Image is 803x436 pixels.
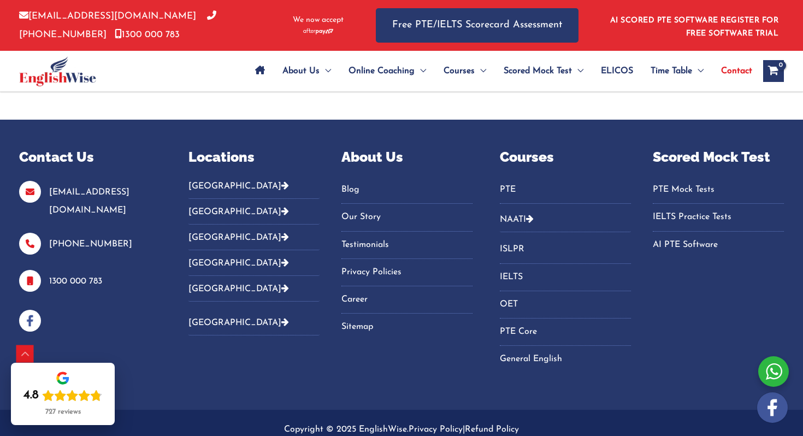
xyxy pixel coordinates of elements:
[49,188,129,215] a: [EMAIL_ADDRESS][DOMAIN_NAME]
[341,208,473,226] a: Our Story
[188,181,320,199] button: [GEOGRAPHIC_DATA]
[757,392,788,423] img: white-facebook.png
[653,236,784,254] a: AI PTE Software
[653,181,784,254] nav: Menu
[188,310,320,335] button: [GEOGRAPHIC_DATA]
[444,52,475,90] span: Courses
[303,28,333,34] img: Afterpay-Logo
[341,318,473,336] a: Sitemap
[349,52,415,90] span: Online Coaching
[500,207,631,232] button: NAATI
[188,199,320,225] button: [GEOGRAPHIC_DATA]
[19,11,216,39] a: [PHONE_NUMBER]
[49,240,132,249] a: [PHONE_NUMBER]
[500,350,631,368] a: General English
[642,52,712,90] a: Time TableMenu Toggle
[500,296,631,314] a: OET
[409,425,463,434] a: Privacy Policy
[341,147,473,168] p: About Us
[415,52,426,90] span: Menu Toggle
[188,250,320,276] button: [GEOGRAPHIC_DATA]
[19,147,161,332] aside: Footer Widget 1
[592,52,642,90] a: ELICOS
[500,268,631,286] a: IELTS
[495,52,592,90] a: Scored Mock TestMenu Toggle
[341,236,473,254] a: Testimonials
[19,147,161,168] p: Contact Us
[601,52,633,90] span: ELICOS
[188,319,289,327] a: [GEOGRAPHIC_DATA]
[721,52,752,90] span: Contact
[500,181,631,204] nav: Menu
[610,16,779,38] a: AI SCORED PTE SOFTWARE REGISTER FOR FREE SOFTWARE TRIAL
[763,60,784,82] a: View Shopping Cart, empty
[465,425,519,434] a: Refund Policy
[246,52,752,90] nav: Site Navigation: Main Menu
[293,15,344,26] span: We now accept
[651,52,692,90] span: Time Table
[572,52,583,90] span: Menu Toggle
[23,388,39,403] div: 4.8
[341,181,473,199] a: Blog
[500,147,631,168] p: Courses
[340,52,435,90] a: Online CoachingMenu Toggle
[188,225,320,250] button: [GEOGRAPHIC_DATA]
[653,147,784,168] p: Scored Mock Test
[45,408,81,416] div: 727 reviews
[188,147,320,168] p: Locations
[435,52,495,90] a: CoursesMenu Toggle
[500,240,631,258] a: ISLPR
[115,30,180,39] a: 1300 000 783
[653,181,784,199] a: PTE Mock Tests
[320,52,331,90] span: Menu Toggle
[282,52,320,90] span: About Us
[653,208,784,226] a: IELTS Practice Tests
[19,310,41,332] img: facebook-blue-icons.png
[188,276,320,302] button: [GEOGRAPHIC_DATA]
[376,8,578,43] a: Free PTE/IELTS Scorecard Assessment
[188,147,320,344] aside: Footer Widget 2
[500,215,526,224] a: NAATI
[19,11,196,21] a: [EMAIL_ADDRESS][DOMAIN_NAME]
[604,8,784,43] aside: Header Widget 1
[341,263,473,281] a: Privacy Policies
[274,52,340,90] a: About UsMenu Toggle
[23,388,102,403] div: Rating: 4.8 out of 5
[19,56,96,86] img: cropped-ew-logo
[188,285,289,293] a: [GEOGRAPHIC_DATA]
[712,52,752,90] a: Contact
[692,52,704,90] span: Menu Toggle
[341,291,473,309] a: Career
[341,181,473,337] nav: Menu
[475,52,486,90] span: Menu Toggle
[504,52,572,90] span: Scored Mock Test
[500,240,631,368] nav: Menu
[341,147,473,350] aside: Footer Widget 3
[500,181,631,199] a: PTE
[500,323,631,341] a: PTE Core
[500,147,631,382] aside: Footer Widget 4
[49,277,102,286] a: 1300 000 783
